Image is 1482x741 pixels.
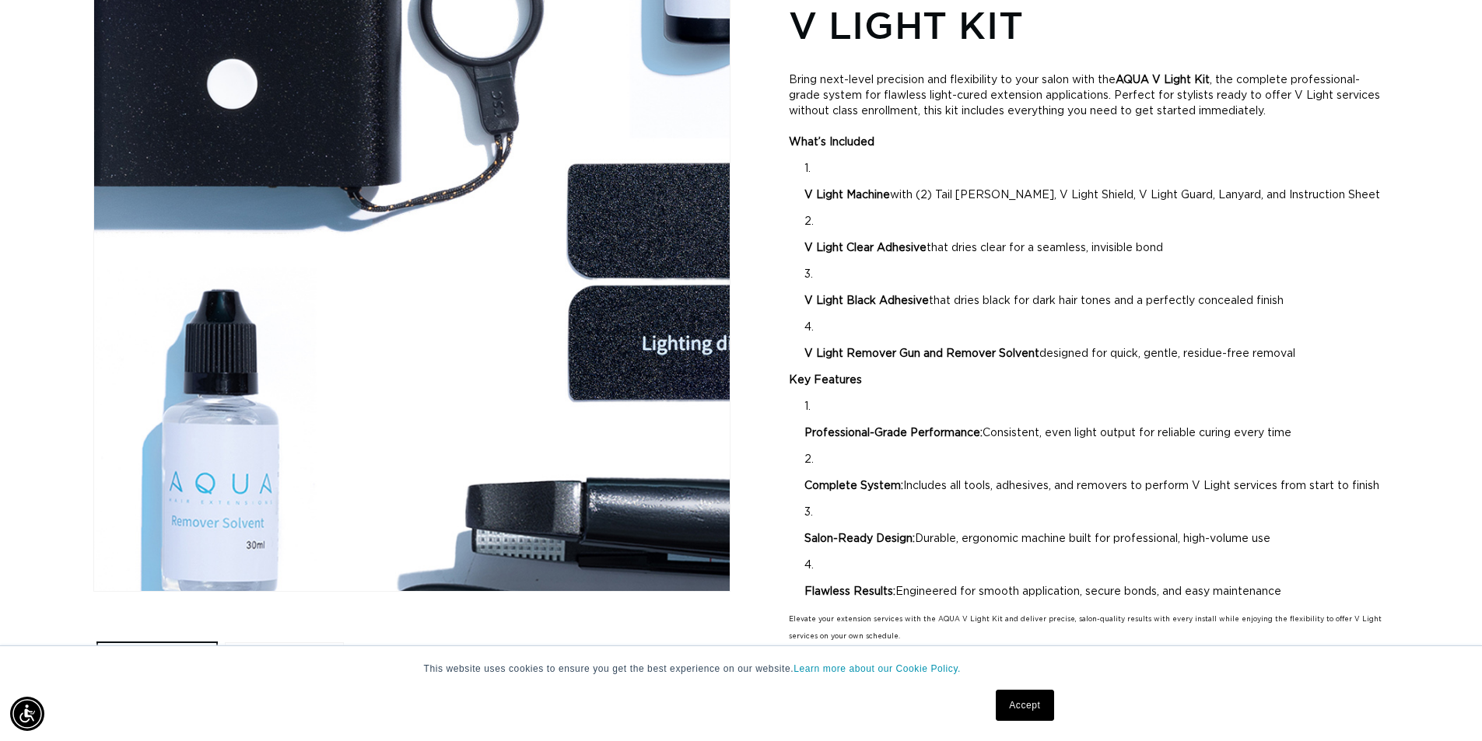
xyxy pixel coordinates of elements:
[789,1,1389,49] h1: V Light Kit
[804,428,983,439] strong: Professional-Grade Performance:
[10,697,44,731] div: Accessibility Menu
[804,425,1389,441] p: Consistent, even light output for reliable curing every time
[804,295,929,306] strong: V Light Black Adhesive
[804,187,1389,203] p: with (2) Tail [PERSON_NAME], V Light Shield, V Light Guard, Lanyard, and Instruction Sheet
[804,190,890,201] strong: V Light Machine
[1116,75,1210,86] strong: AQUA V Light Kit
[424,662,1059,676] p: This website uses cookies to ensure you get the best experience on our website.
[804,531,1389,547] p: Durable, ergonomic machine built for professional, high-volume use
[804,346,1389,362] p: designed for quick, gentle, residue-free removal
[789,375,862,386] strong: Key Features
[804,533,915,544] strong: Salon-Ready Design:
[789,72,1389,150] p: Bring next-level precision and flexibility to your salon with the , the complete professional-gra...
[794,663,961,674] a: Learn more about our Cookie Policy.
[789,616,1382,640] span: Elevate your extension services with the AQUA V Light Kit and deliver precise, salon-quality resu...
[804,584,1389,599] p: Engineered for smooth application, secure bonds, and easy maintenance
[804,481,903,491] strong: Complete System:
[789,137,874,148] strong: What’s Included
[804,243,927,253] strong: V Light Clear Adhesive
[996,690,1053,721] a: Accept
[804,293,1389,309] p: that dries black for dark hair tones and a perfectly concealed finish
[804,348,1039,359] strong: V Light Remover Gun and Remover Solvent
[1404,666,1482,741] iframe: Chat Widget
[804,586,895,597] strong: Flawless Results:
[804,240,1389,256] p: that dries clear for a seamless, invisible bond
[804,478,1389,494] p: Includes all tools, adhesives, and removers to perform V Light services from start to finish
